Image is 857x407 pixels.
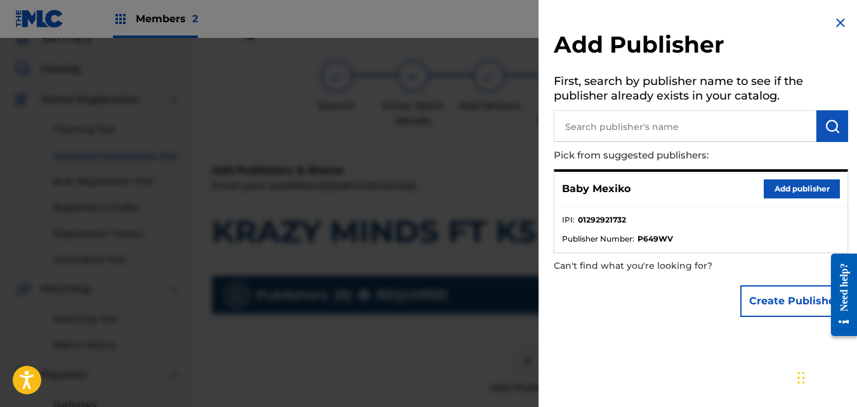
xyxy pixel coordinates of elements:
[554,70,848,110] h5: First, search by publisher name to see if the publisher already exists in your catalog.
[554,253,776,279] p: Can't find what you're looking for?
[562,181,631,197] p: Baby Mexiko
[192,13,198,25] span: 2
[562,233,634,245] span: Publisher Number :
[578,214,626,226] strong: 01292921732
[136,11,198,26] span: Members
[794,346,857,407] iframe: Chat Widget
[764,179,840,198] button: Add publisher
[797,359,805,397] div: Drag
[113,11,128,27] img: Top Rightsholders
[554,142,776,169] p: Pick from suggested publishers:
[821,243,857,346] iframe: Resource Center
[15,10,64,28] img: MLC Logo
[562,214,575,226] span: IPI :
[825,119,840,134] img: Search Works
[638,233,673,245] strong: P649WV
[554,30,848,63] h2: Add Publisher
[554,110,816,142] input: Search publisher's name
[740,285,848,317] button: Create Publisher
